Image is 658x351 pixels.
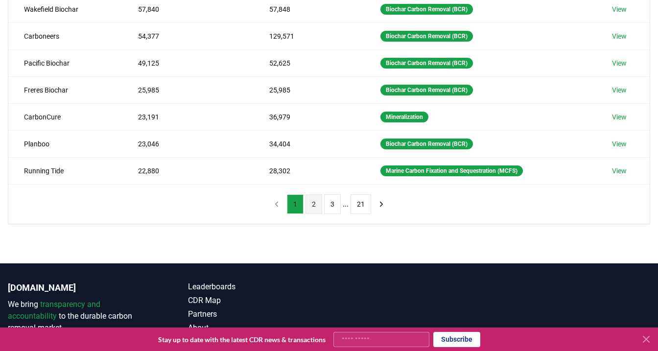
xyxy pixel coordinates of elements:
[122,23,254,49] td: 54,377
[305,194,322,214] button: 2
[8,49,122,76] td: Pacific Biochar
[287,194,304,214] button: 1
[188,322,329,334] a: About
[380,139,473,149] div: Biochar Carbon Removal (BCR)
[612,85,627,95] a: View
[8,23,122,49] td: Carboneers
[254,76,365,103] td: 25,985
[612,112,627,122] a: View
[8,130,122,157] td: Planboo
[324,194,341,214] button: 3
[254,130,365,157] td: 34,404
[373,194,390,214] button: next page
[343,198,349,210] li: ...
[380,58,473,69] div: Biochar Carbon Removal (BCR)
[122,76,254,103] td: 25,985
[122,157,254,184] td: 22,880
[380,112,428,122] div: Mineralization
[8,76,122,103] td: Freres Biochar
[612,31,627,41] a: View
[188,281,329,293] a: Leaderboards
[254,103,365,130] td: 36,979
[254,157,365,184] td: 28,302
[612,166,627,176] a: View
[122,103,254,130] td: 23,191
[612,139,627,149] a: View
[254,23,365,49] td: 129,571
[8,300,100,321] span: transparency and accountability
[380,85,473,95] div: Biochar Carbon Removal (BCR)
[8,281,149,295] p: [DOMAIN_NAME]
[254,49,365,76] td: 52,625
[380,31,473,42] div: Biochar Carbon Removal (BCR)
[122,130,254,157] td: 23,046
[188,295,329,306] a: CDR Map
[351,194,371,214] button: 21
[612,58,627,68] a: View
[188,308,329,320] a: Partners
[380,4,473,15] div: Biochar Carbon Removal (BCR)
[122,49,254,76] td: 49,125
[8,103,122,130] td: CarbonCure
[8,157,122,184] td: Running Tide
[612,4,627,14] a: View
[8,299,149,334] p: We bring to the durable carbon removal market
[380,165,523,176] div: Marine Carbon Fixation and Sequestration (MCFS)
